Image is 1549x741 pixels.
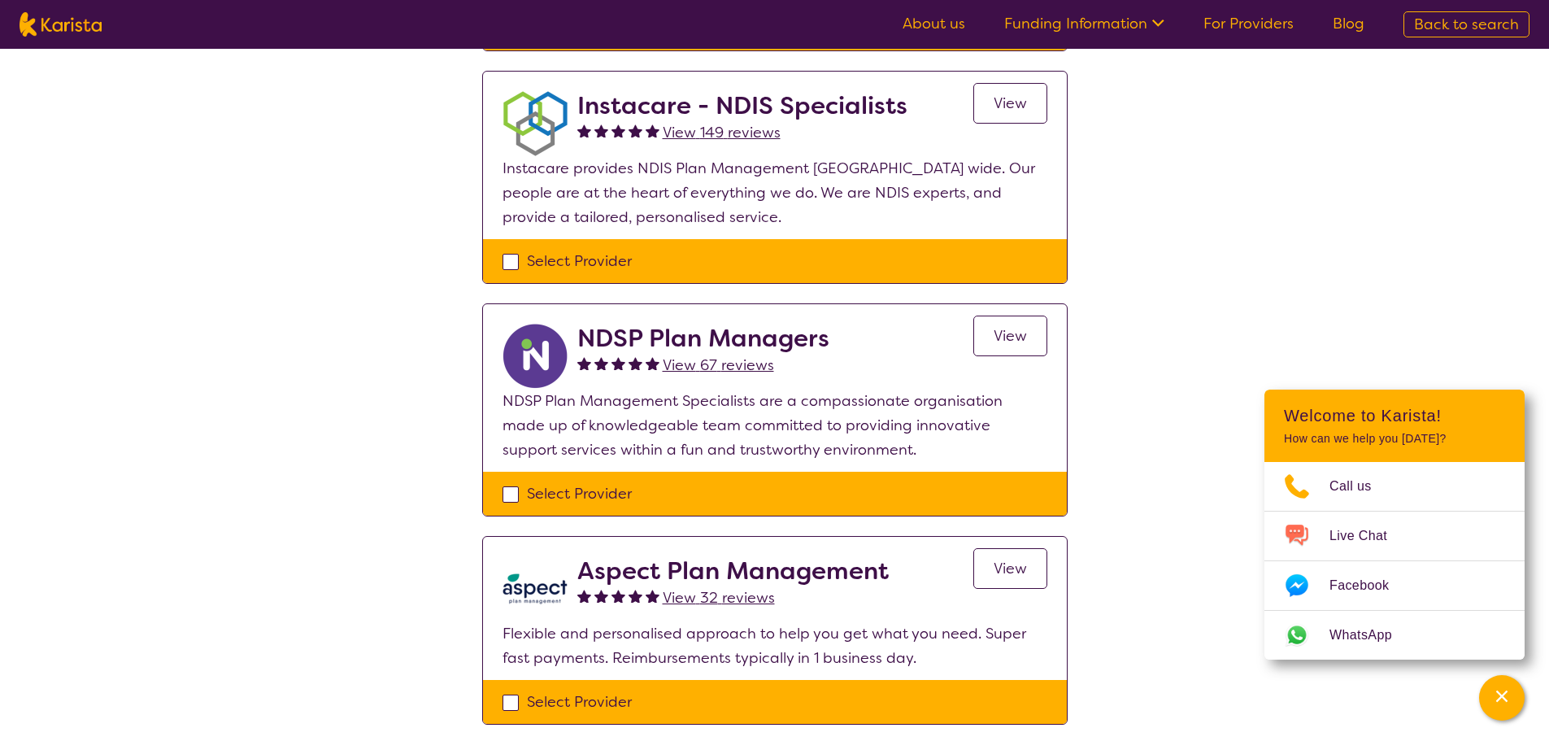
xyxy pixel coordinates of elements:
[594,356,608,370] img: fullstar
[1264,390,1525,660] div: Channel Menu
[594,589,608,603] img: fullstar
[1264,611,1525,660] a: Web link opens in a new tab.
[20,12,102,37] img: Karista logo
[503,156,1047,229] p: Instacare provides NDIS Plan Management [GEOGRAPHIC_DATA] wide. Our people are at the heart of ev...
[663,588,775,608] span: View 32 reviews
[646,356,659,370] img: fullstar
[577,589,591,603] img: fullstar
[994,559,1027,578] span: View
[1284,432,1505,446] p: How can we help you [DATE]?
[1329,573,1408,598] span: Facebook
[577,556,889,586] h2: Aspect Plan Management
[1004,14,1164,33] a: Funding Information
[577,91,907,120] h2: Instacare - NDIS Specialists
[577,324,829,353] h2: NDSP Plan Managers
[629,124,642,137] img: fullstar
[1284,406,1505,425] h2: Welcome to Karista!
[973,83,1047,124] a: View
[973,316,1047,356] a: View
[903,14,965,33] a: About us
[1403,11,1529,37] a: Back to search
[994,94,1027,113] span: View
[663,586,775,610] a: View 32 reviews
[629,356,642,370] img: fullstar
[503,556,568,621] img: lkb8hqptqmnl8bp1urdw.png
[503,324,568,389] img: ryxpuxvt8mh1enfatjpo.png
[1264,462,1525,660] ul: Choose channel
[663,123,781,142] span: View 149 reviews
[611,124,625,137] img: fullstar
[1479,675,1525,721] button: Channel Menu
[663,353,774,377] a: View 67 reviews
[663,120,781,145] a: View 149 reviews
[1414,15,1519,34] span: Back to search
[611,589,625,603] img: fullstar
[646,124,659,137] img: fullstar
[973,548,1047,589] a: View
[594,124,608,137] img: fullstar
[663,355,774,375] span: View 67 reviews
[577,356,591,370] img: fullstar
[503,389,1047,462] p: NDSP Plan Management Specialists are a compassionate organisation made up of knowledgeable team c...
[1329,524,1407,548] span: Live Chat
[611,356,625,370] img: fullstar
[629,589,642,603] img: fullstar
[994,326,1027,346] span: View
[503,621,1047,670] p: Flexible and personalised approach to help you get what you need. Super fast payments. Reimbursem...
[1333,14,1364,33] a: Blog
[1329,623,1412,647] span: WhatsApp
[1329,474,1391,499] span: Call us
[577,124,591,137] img: fullstar
[646,589,659,603] img: fullstar
[1203,14,1294,33] a: For Providers
[503,91,568,156] img: obkhna0zu27zdd4ubuus.png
